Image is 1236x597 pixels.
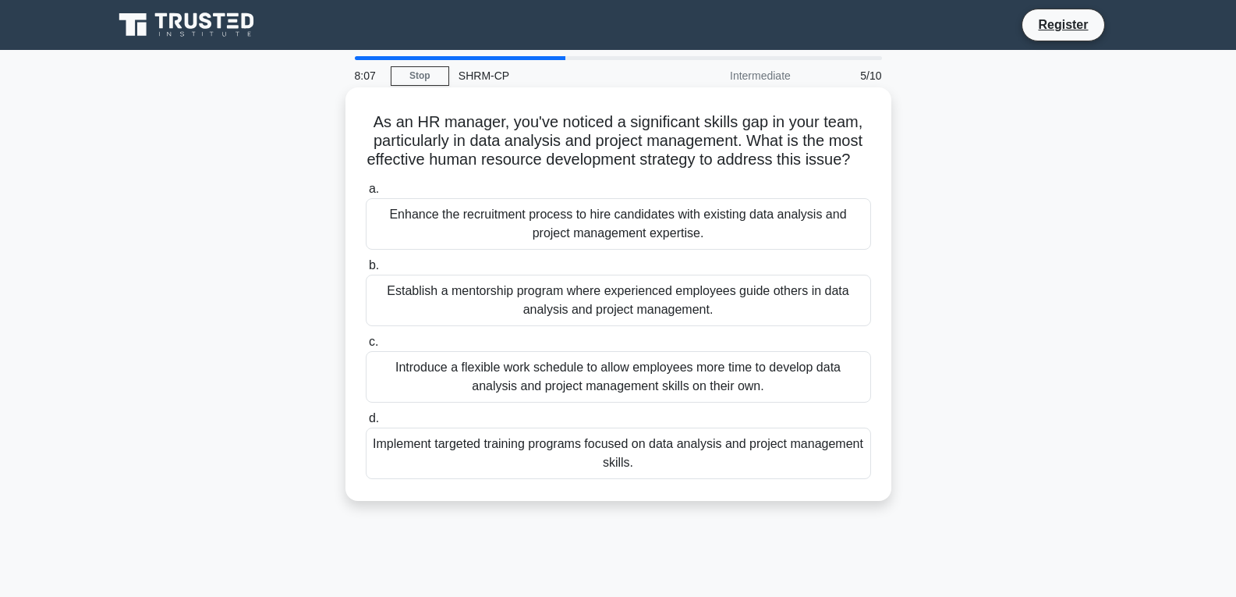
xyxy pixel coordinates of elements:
div: 5/10 [800,60,891,91]
div: Establish a mentorship program where experienced employees guide others in data analysis and proj... [366,275,871,326]
span: a. [369,182,379,195]
div: Introduce a flexible work schedule to allow employees more time to develop data analysis and proj... [366,351,871,403]
div: SHRM-CP [449,60,664,91]
a: Stop [391,66,449,86]
span: b. [369,258,379,272]
a: Register [1029,15,1097,34]
div: Implement targeted training programs focused on data analysis and project management skills. [366,428,871,479]
span: c. [369,335,378,348]
div: Intermediate [664,60,800,91]
div: 8:07 [345,60,391,91]
div: Enhance the recruitment process to hire candidates with existing data analysis and project manage... [366,198,871,250]
span: d. [369,411,379,425]
h5: As an HR manager, you've noticed a significant skills gap in your team, particularly in data anal... [364,112,873,170]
